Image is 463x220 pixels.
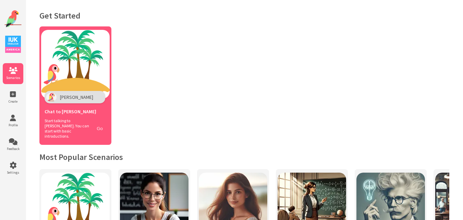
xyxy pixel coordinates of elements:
[3,147,23,151] span: Feedback
[3,99,23,104] span: Create
[60,94,93,100] span: [PERSON_NAME]
[39,152,449,162] h2: Most Popular Scenarios
[3,123,23,127] span: Profile
[41,30,110,99] img: Chat with Polly
[45,108,96,115] span: Chat to [PERSON_NAME]
[3,170,23,175] span: Settings
[46,93,57,102] img: Polly
[39,10,449,21] h1: Get Started
[45,118,90,139] span: Start talking to [PERSON_NAME]. You can start with basic introductions.
[3,76,23,80] span: Scenarios
[4,10,22,27] img: Website Logo
[5,36,21,53] img: IUK Logo
[93,124,106,134] button: Go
